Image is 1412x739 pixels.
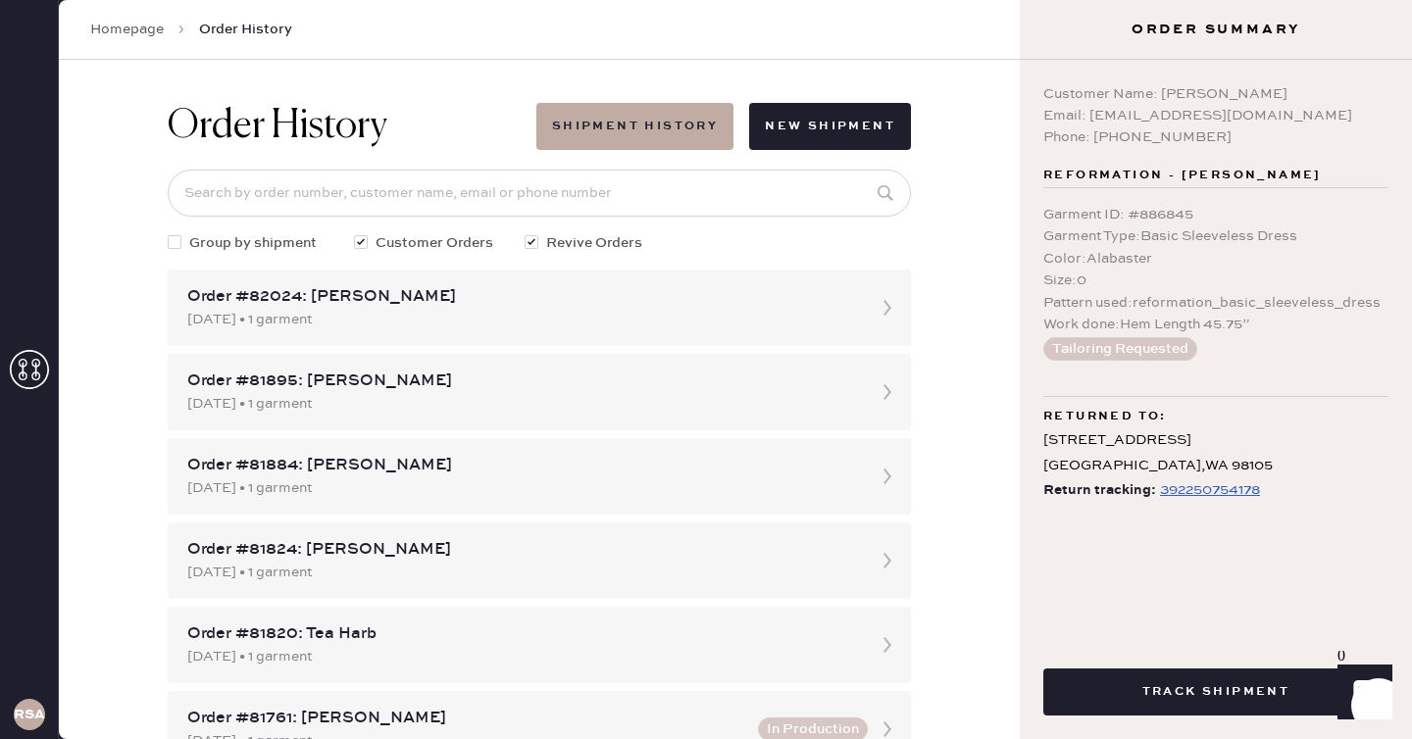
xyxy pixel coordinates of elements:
button: Tailoring Requested [1043,337,1197,361]
a: Homepage [90,20,164,39]
h1: Order History [168,103,387,150]
span: Customer Orders [376,232,493,254]
span: Revive Orders [546,232,642,254]
span: Reformation - [PERSON_NAME] [1043,164,1322,187]
a: 392250754178 [1156,478,1260,503]
div: Order #81820: Tea Harb [187,622,856,646]
div: [DATE] • 1 garment [187,477,856,499]
div: Work done : Hem Length 45.75” [1043,314,1388,335]
span: Return tracking: [1043,478,1156,503]
div: [DATE] • 1 garment [187,309,856,330]
span: Group by shipment [189,232,317,254]
iframe: Front Chat [1319,651,1403,735]
div: Order #82024: [PERSON_NAME] [187,285,856,309]
input: Search by order number, customer name, email or phone number [168,170,911,217]
div: [DATE] • 1 garment [187,393,856,415]
div: Email: [EMAIL_ADDRESS][DOMAIN_NAME] [1043,105,1388,126]
span: Order History [199,20,292,39]
div: [DATE] • 1 garment [187,646,856,667]
div: Phone: [PHONE_NUMBER] [1043,126,1388,148]
div: [DATE] • 1 garment [187,562,856,583]
div: Garment ID : # 886845 [1043,204,1388,225]
div: Size : 0 [1043,270,1388,291]
div: Customer Name: [PERSON_NAME] [1043,83,1388,105]
div: Garment Type : Basic Sleeveless Dress [1043,225,1388,247]
button: Shipment History [536,103,733,150]
div: Order #81884: [PERSON_NAME] [187,454,856,477]
div: Order #81824: [PERSON_NAME] [187,538,856,562]
div: [STREET_ADDRESS] [GEOGRAPHIC_DATA] , WA 98105 [1043,428,1388,477]
div: Order #81895: [PERSON_NAME] [187,369,856,393]
span: Returned to: [1043,405,1167,428]
button: Track Shipment [1043,668,1388,715]
div: Color : Alabaster [1043,248,1388,270]
button: New Shipment [749,103,911,150]
h3: RSA [14,708,45,721]
a: Track Shipment [1043,681,1388,700]
h3: Order Summary [1020,20,1412,39]
div: https://www.fedex.com/apps/fedextrack/?tracknumbers=392250754178&cntry_code=US [1160,478,1260,502]
div: Order #81761: [PERSON_NAME] [187,707,746,730]
div: Pattern used : reformation_basic_sleeveless_dress [1043,292,1388,314]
